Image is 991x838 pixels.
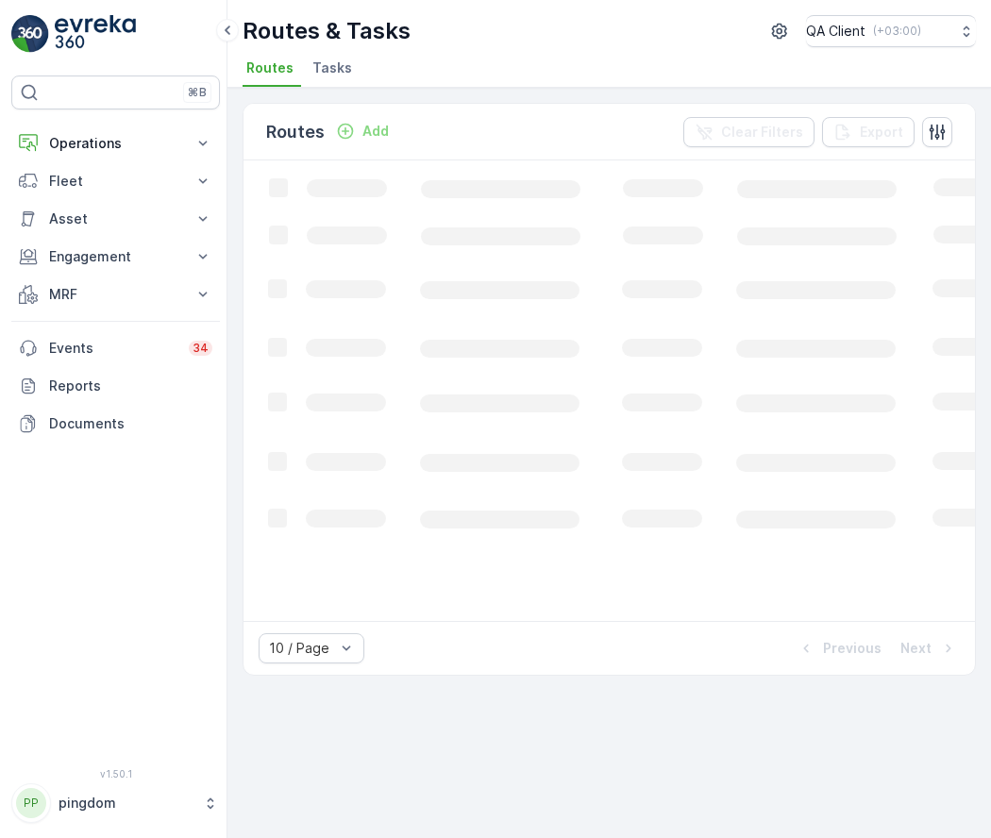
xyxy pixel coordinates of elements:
p: QA Client [806,22,865,41]
div: PP [16,788,46,818]
p: Add [362,122,389,141]
button: Previous [795,637,883,660]
p: Engagement [49,247,182,266]
p: pingdom [59,794,193,813]
a: Reports [11,367,220,405]
p: Export [860,123,903,142]
p: Previous [823,639,882,658]
p: Asset [49,209,182,228]
p: 34 [193,341,209,356]
button: MRF [11,276,220,313]
p: Events [49,339,177,358]
button: Asset [11,200,220,238]
p: Clear Filters [721,123,803,142]
button: Clear Filters [683,117,815,147]
p: Reports [49,377,212,395]
button: Fleet [11,162,220,200]
img: logo_light-DOdMpM7g.png [55,15,136,53]
p: ( +03:00 ) [873,24,921,39]
p: Operations [49,134,182,153]
button: QA Client(+03:00) [806,15,976,47]
span: Tasks [312,59,352,77]
span: v 1.50.1 [11,768,220,779]
button: Add [328,120,396,142]
p: Next [900,639,932,658]
img: logo [11,15,49,53]
button: Engagement [11,238,220,276]
button: Operations [11,125,220,162]
p: ⌘B [188,85,207,100]
p: Routes & Tasks [243,16,411,46]
p: MRF [49,285,182,304]
span: Routes [246,59,294,77]
a: Documents [11,405,220,443]
p: Routes [266,119,325,145]
p: Documents [49,414,212,433]
a: Events34 [11,329,220,367]
p: Fleet [49,172,182,191]
button: PPpingdom [11,783,220,823]
button: Next [899,637,960,660]
button: Export [822,117,915,147]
